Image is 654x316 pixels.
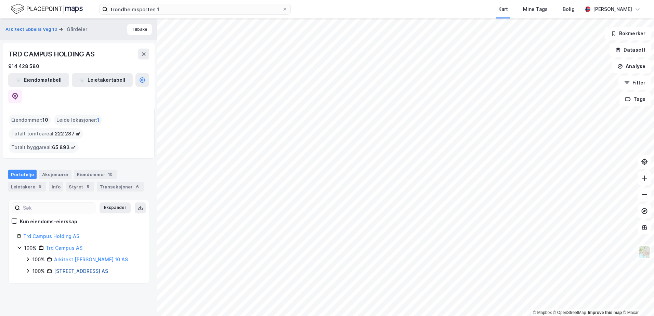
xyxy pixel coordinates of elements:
[5,26,59,33] button: Arkitekt Ebbells Veg 10
[32,267,45,275] div: 100%
[20,203,95,213] input: Søk
[97,116,100,124] span: 1
[100,202,131,213] button: Ekspander
[8,182,46,192] div: Leietakere
[37,183,43,190] div: 9
[72,73,133,87] button: Leietakertabell
[54,256,128,262] a: Arkitekt [PERSON_NAME] 10 AS
[8,170,37,179] div: Portefølje
[67,25,87,34] div: Gårdeier
[54,115,102,126] div: Leide lokasjoner :
[620,283,654,316] iframe: Chat Widget
[97,182,144,192] div: Transaksjoner
[11,3,83,15] img: logo.f888ab2527a4732fd821a326f86c7f29.svg
[84,183,91,190] div: 5
[563,5,575,13] div: Bolig
[533,310,552,315] a: Mapbox
[619,92,651,106] button: Tags
[498,5,508,13] div: Kart
[638,246,651,259] img: Z
[52,143,76,152] span: 65 893 ㎡
[523,5,548,13] div: Mine Tags
[8,73,69,87] button: Eiendomstabell
[46,245,82,251] a: Trd Campus AS
[8,49,96,60] div: TRD CAMPUS HOLDING AS
[612,60,651,73] button: Analyse
[24,244,37,252] div: 100%
[8,62,39,70] div: 914 428 580
[20,218,77,226] div: Kun eiendoms-eierskap
[107,171,114,178] div: 10
[42,116,48,124] span: 10
[66,182,94,192] div: Styret
[108,4,282,14] input: Søk på adresse, matrikkel, gårdeiere, leietakere eller personer
[9,128,83,139] div: Totalt tomteareal :
[610,43,651,57] button: Datasett
[127,24,152,35] button: Tilbake
[9,142,78,153] div: Totalt byggareal :
[618,76,651,90] button: Filter
[55,130,80,138] span: 222 287 ㎡
[620,283,654,316] div: Kontrollprogram for chat
[23,233,79,239] a: Trd Campus Holding AS
[32,255,45,264] div: 100%
[39,170,71,179] div: Aksjonærer
[605,27,651,40] button: Bokmerker
[74,170,117,179] div: Eiendommer
[588,310,622,315] a: Improve this map
[134,183,141,190] div: 6
[54,268,108,274] a: [STREET_ADDRESS] AS
[593,5,632,13] div: [PERSON_NAME]
[553,310,586,315] a: OpenStreetMap
[49,182,63,192] div: Info
[9,115,51,126] div: Eiendommer :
